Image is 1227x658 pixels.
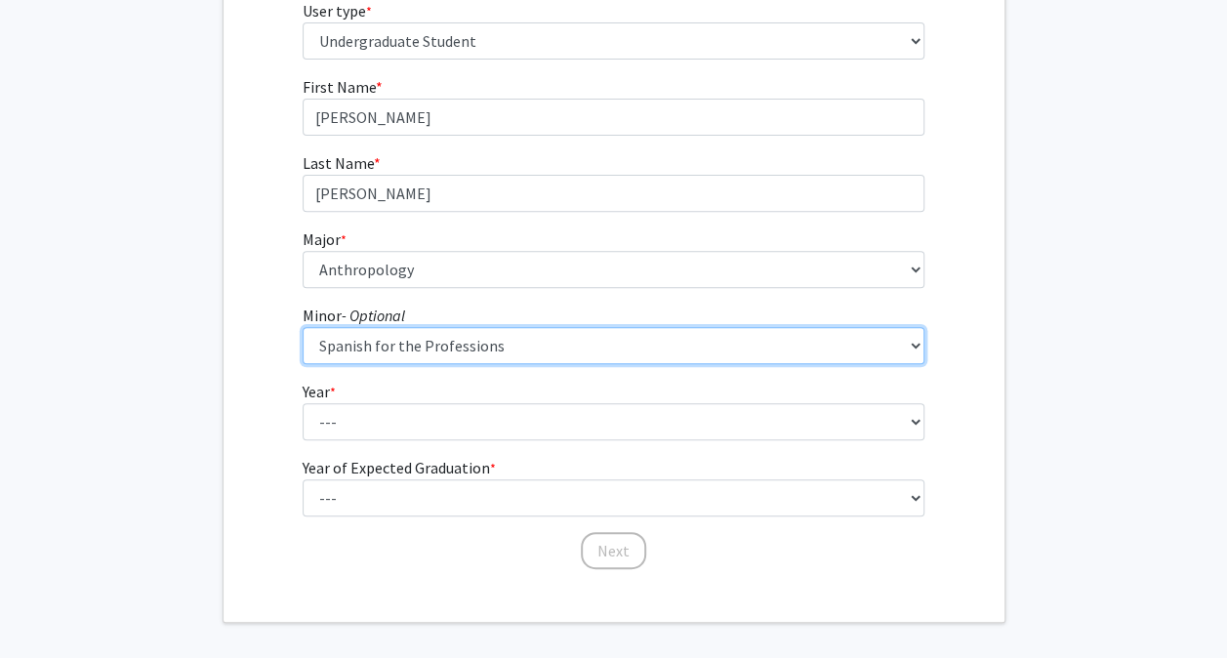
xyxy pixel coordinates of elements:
[342,306,405,325] i: - Optional
[303,77,376,97] span: First Name
[15,570,83,643] iframe: Chat
[303,304,405,327] label: Minor
[303,456,496,479] label: Year of Expected Graduation
[581,532,646,569] button: Next
[303,153,374,173] span: Last Name
[303,380,336,403] label: Year
[303,227,347,251] label: Major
